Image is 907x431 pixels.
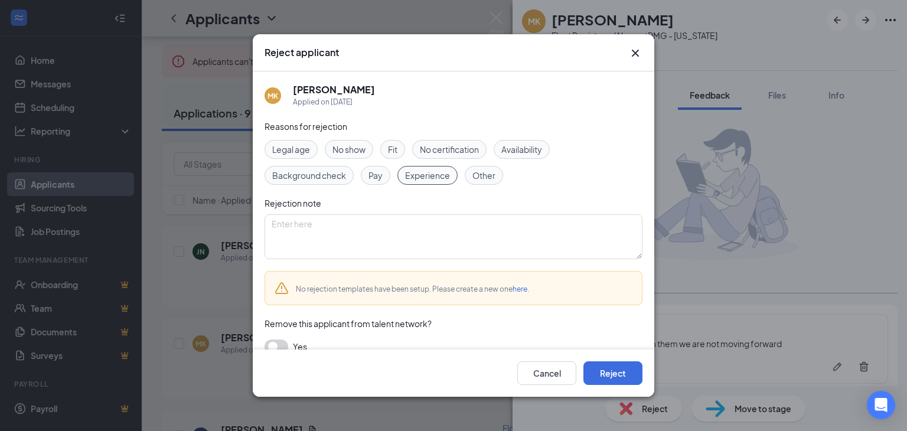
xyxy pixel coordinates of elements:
[296,285,529,293] span: No rejection templates have been setup. Please create a new one .
[275,281,289,295] svg: Warning
[265,318,432,329] span: Remove this applicant from talent network?
[628,46,642,60] button: Close
[267,91,278,101] div: MK
[368,169,383,182] span: Pay
[420,143,479,156] span: No certification
[583,361,642,385] button: Reject
[501,143,542,156] span: Availability
[388,143,397,156] span: Fit
[517,361,576,385] button: Cancel
[265,46,339,59] h3: Reject applicant
[293,96,375,108] div: Applied on [DATE]
[472,169,495,182] span: Other
[293,83,375,96] h5: [PERSON_NAME]
[265,121,347,132] span: Reasons for rejection
[293,339,307,354] span: Yes
[272,143,310,156] span: Legal age
[628,46,642,60] svg: Cross
[867,391,895,419] div: Open Intercom Messenger
[332,143,366,156] span: No show
[513,285,527,293] a: here
[405,169,450,182] span: Experience
[272,169,346,182] span: Background check
[265,198,321,208] span: Rejection note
